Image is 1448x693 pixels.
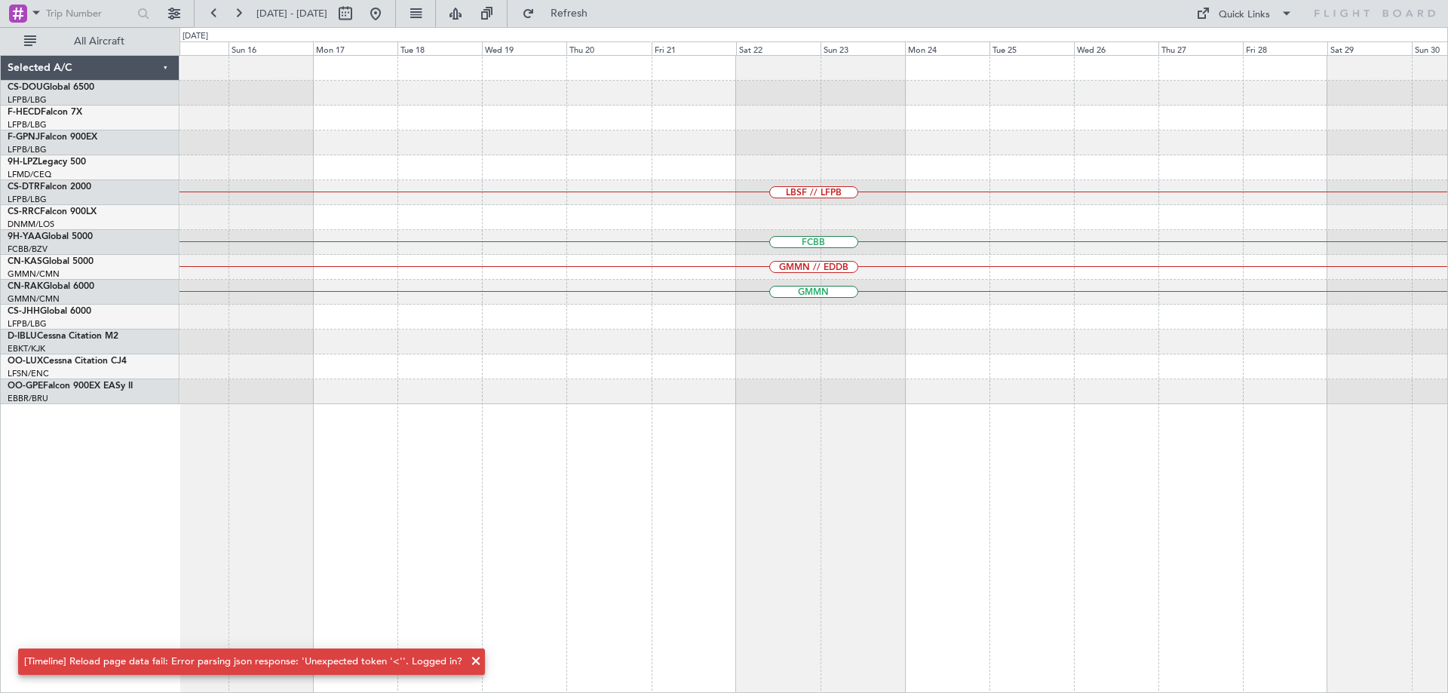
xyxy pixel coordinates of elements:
a: CS-DOUGlobal 6500 [8,83,94,92]
a: F-HECDFalcon 7X [8,108,82,117]
span: All Aircraft [39,36,159,47]
a: FCBB/BZV [8,244,48,255]
div: Tue 18 [397,41,482,55]
a: DNMM/LOS [8,219,54,230]
div: Sun 23 [821,41,905,55]
button: Refresh [515,2,606,26]
span: OO-GPE [8,382,43,391]
div: Thu 27 [1158,41,1243,55]
div: Wed 19 [482,41,566,55]
a: LFPB/LBG [8,194,47,205]
span: 9H-YAA [8,232,41,241]
a: CN-RAKGlobal 6000 [8,282,94,291]
span: OO-LUX [8,357,43,366]
div: Mon 24 [905,41,989,55]
div: Sat 22 [736,41,821,55]
a: GMMN/CMN [8,268,60,280]
span: [DATE] - [DATE] [256,7,327,20]
div: Sun 16 [229,41,313,55]
a: GMMN/CMN [8,293,60,305]
a: LFPB/LBG [8,94,47,106]
span: Refresh [538,8,601,19]
a: CS-RRCFalcon 900LX [8,207,97,216]
a: LFPB/LBG [8,119,47,130]
a: LFPB/LBG [8,144,47,155]
a: LFSN/ENC [8,368,49,379]
button: Quick Links [1189,2,1300,26]
span: CS-JHH [8,307,40,316]
a: OO-GPEFalcon 900EX EASy II [8,382,133,391]
a: CS-JHHGlobal 6000 [8,307,91,316]
div: Thu 20 [566,41,651,55]
span: F-GPNJ [8,133,40,142]
span: CS-DOU [8,83,43,92]
a: LFMD/CEQ [8,169,51,180]
input: Trip Number [46,2,133,25]
span: 9H-LPZ [8,158,38,167]
div: Tue 25 [989,41,1074,55]
span: CN-KAS [8,257,42,266]
div: Fri 28 [1243,41,1327,55]
a: 9H-LPZLegacy 500 [8,158,86,167]
button: All Aircraft [17,29,164,54]
a: CN-KASGlobal 5000 [8,257,94,266]
a: EBBR/BRU [8,393,48,404]
div: Sat 15 [144,41,229,55]
span: CN-RAK [8,282,43,291]
a: CS-DTRFalcon 2000 [8,182,91,192]
span: F-HECD [8,108,41,117]
div: Fri 21 [652,41,736,55]
div: Mon 17 [313,41,397,55]
a: LFPB/LBG [8,318,47,330]
span: CS-RRC [8,207,40,216]
span: CS-DTR [8,182,40,192]
a: D-IBLUCessna Citation M2 [8,332,118,341]
div: [Timeline] Reload page data fail: Error parsing json response: 'Unexpected token '<''. Logged in? [24,655,462,670]
span: D-IBLU [8,332,37,341]
div: Wed 26 [1074,41,1158,55]
a: F-GPNJFalcon 900EX [8,133,97,142]
a: 9H-YAAGlobal 5000 [8,232,93,241]
div: [DATE] [183,30,208,43]
div: Quick Links [1219,8,1270,23]
a: OO-LUXCessna Citation CJ4 [8,357,127,366]
a: EBKT/KJK [8,343,45,354]
div: Sat 29 [1327,41,1412,55]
